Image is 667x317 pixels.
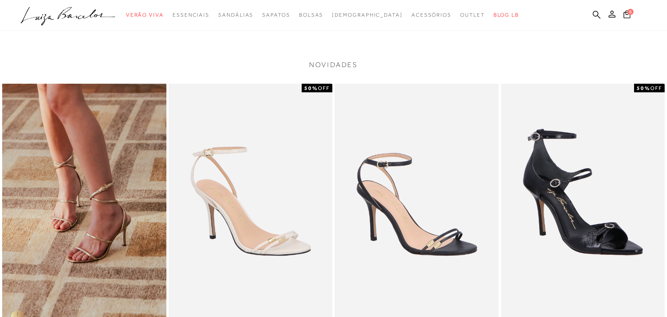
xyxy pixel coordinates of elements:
a: noSubCategoriesText [460,7,485,23]
a: noSubCategoriesText [299,7,324,23]
strong: 50% [637,85,650,91]
span: OFF [318,85,330,91]
a: noSubCategoriesText [262,7,290,23]
span: Outlet [460,12,485,18]
button: 6 [621,10,633,21]
strong: 50% [304,85,318,91]
span: Sapatos [262,12,290,18]
a: BLOG LB [494,7,519,23]
span: [DEMOGRAPHIC_DATA] [332,12,403,18]
a: noSubCategoriesText [218,7,253,23]
a: noSubCategoriesText [173,7,209,23]
a: noSubCategoriesText [126,7,164,23]
span: Verão Viva [126,12,164,18]
span: OFF [650,85,662,91]
span: Acessórios [411,12,451,18]
span: BLOG LB [494,12,519,18]
span: Sandálias [218,12,253,18]
a: noSubCategoriesText [332,7,403,23]
a: noSubCategoriesText [411,7,451,23]
span: Bolsas [299,12,324,18]
span: Essenciais [173,12,209,18]
span: 6 [627,9,634,15]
